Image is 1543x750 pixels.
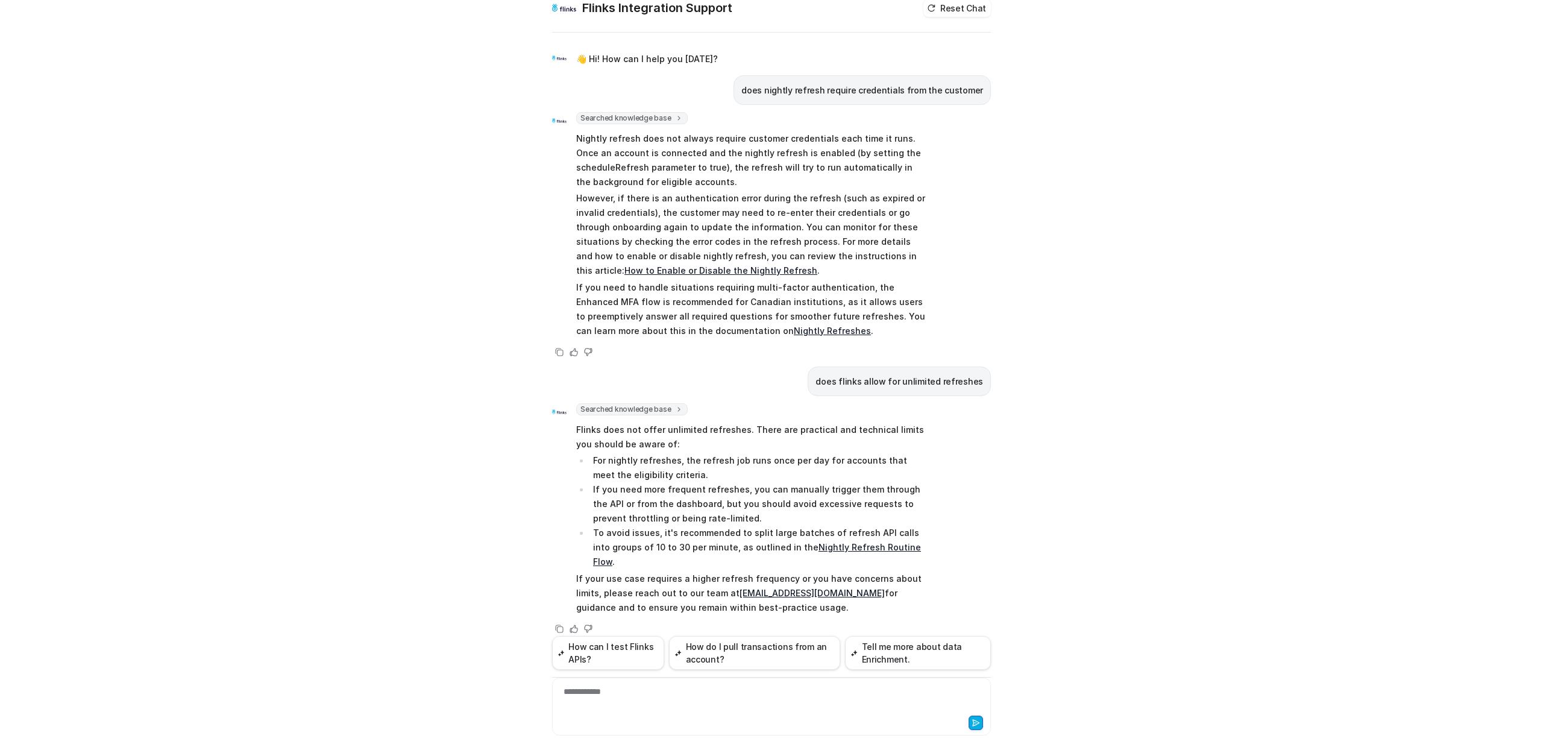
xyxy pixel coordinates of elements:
button: How can I test Flinks APIs? [552,636,664,670]
li: If you need more frequent refreshes, you can manually trigger them through the API or from the da... [589,482,929,526]
li: For nightly refreshes, the refresh job runs once per day for accounts that meet the eligibility c... [589,453,929,482]
p: Nightly refresh does not always require customer credentials each time it runs. Once an account i... [576,131,929,189]
a: Nightly Refreshes [794,326,871,336]
span: Searched knowledge base [576,403,688,415]
span: Searched knowledge base [576,112,688,124]
p: does flinks allow for unlimited refreshes [815,374,983,389]
p: If your use case requires a higher refresh frequency or you have concerns about limits, please re... [576,572,929,615]
img: Widget [552,405,567,419]
p: If you need to handle situations requiring multi-factor authentication, the Enhanced MFA flow is ... [576,280,929,338]
li: To avoid issues, it's recommended to split large batches of refresh API calls into groups of 10 t... [589,526,929,569]
button: How do I pull transactions from an account? [669,636,840,670]
a: [EMAIL_ADDRESS][DOMAIN_NAME] [740,588,885,598]
p: Flinks does not offer unlimited refreshes. There are practical and technical limits you should be... [576,423,929,452]
img: Widget [552,51,567,65]
a: How to Enable or Disable the Nightly Refresh [624,265,817,276]
p: 👋 Hi! How can I help you [DATE]? [576,52,718,66]
p: does nightly refresh require credentials from the customer [741,83,983,98]
p: However, if there is an authentication error during the refresh (such as expired or invalid crede... [576,191,929,278]
img: Widget [552,113,567,128]
button: Tell me more about data Enrichment. [845,636,991,670]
